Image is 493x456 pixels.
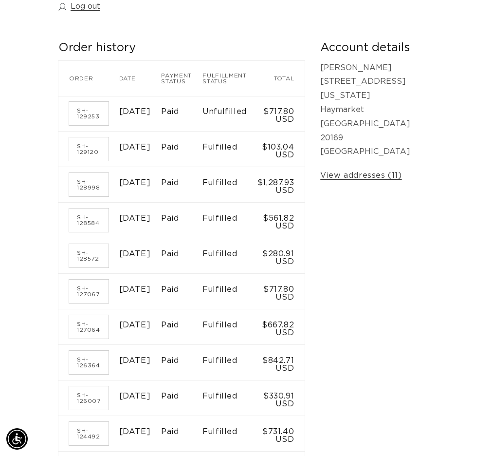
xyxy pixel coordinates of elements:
h2: Order history [58,40,305,56]
th: Fulfillment status [202,61,257,96]
a: View addresses (11) [320,169,402,183]
div: Accessibility Menu [6,428,28,450]
td: Fulfilled [202,380,257,416]
time: [DATE] [119,179,151,187]
time: [DATE] [119,285,151,293]
time: [DATE] [119,250,151,258]
td: Paid [161,96,202,132]
td: $842.71 USD [257,344,305,380]
a: Order number SH-128584 [69,209,109,232]
a: Order number SH-129120 [69,137,109,161]
td: $1,287.93 USD [257,167,305,202]
td: Fulfilled [202,202,257,238]
td: Paid [161,273,202,309]
a: Order number SH-128572 [69,244,109,267]
td: Fulfilled [202,416,257,451]
td: $280.91 USD [257,238,305,273]
td: Paid [161,309,202,344]
th: Total [257,61,305,96]
td: Fulfilled [202,167,257,202]
td: Unfulfilled [202,96,257,132]
th: Payment status [161,61,202,96]
a: Order number SH-126364 [69,351,109,374]
iframe: Chat Widget [444,409,493,456]
a: Order number SH-128998 [69,173,109,196]
td: Paid [161,416,202,451]
td: Paid [161,344,202,380]
time: [DATE] [119,357,151,364]
td: Paid [161,131,202,167]
td: Paid [161,167,202,202]
h2: Account details [320,40,435,56]
td: $731.40 USD [257,416,305,451]
time: [DATE] [119,321,151,329]
time: [DATE] [119,214,151,222]
td: Fulfilled [202,238,257,273]
a: Order number SH-126007 [69,386,109,410]
time: [DATE] [119,392,151,400]
td: $717.80 USD [257,96,305,132]
p: [PERSON_NAME] [STREET_ADDRESS][US_STATE] Haymarket [GEOGRAPHIC_DATA] 20169 [GEOGRAPHIC_DATA] [320,61,435,159]
td: Paid [161,380,202,416]
td: Fulfilled [202,273,257,309]
th: Order [58,61,119,96]
td: Fulfilled [202,309,257,344]
td: Paid [161,238,202,273]
a: Order number SH-127064 [69,315,109,339]
td: Paid [161,202,202,238]
time: [DATE] [119,143,151,151]
td: $103.04 USD [257,131,305,167]
a: Order number SH-124492 [69,422,109,445]
td: Fulfilled [202,344,257,380]
td: $667.82 USD [257,309,305,344]
td: $561.82 USD [257,202,305,238]
th: Date [119,61,162,96]
td: Fulfilled [202,131,257,167]
time: [DATE] [119,108,151,115]
td: $717.80 USD [257,273,305,309]
td: $330.91 USD [257,380,305,416]
a: Order number SH-129253 [69,102,109,125]
a: Order number SH-127067 [69,280,109,303]
time: [DATE] [119,428,151,436]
